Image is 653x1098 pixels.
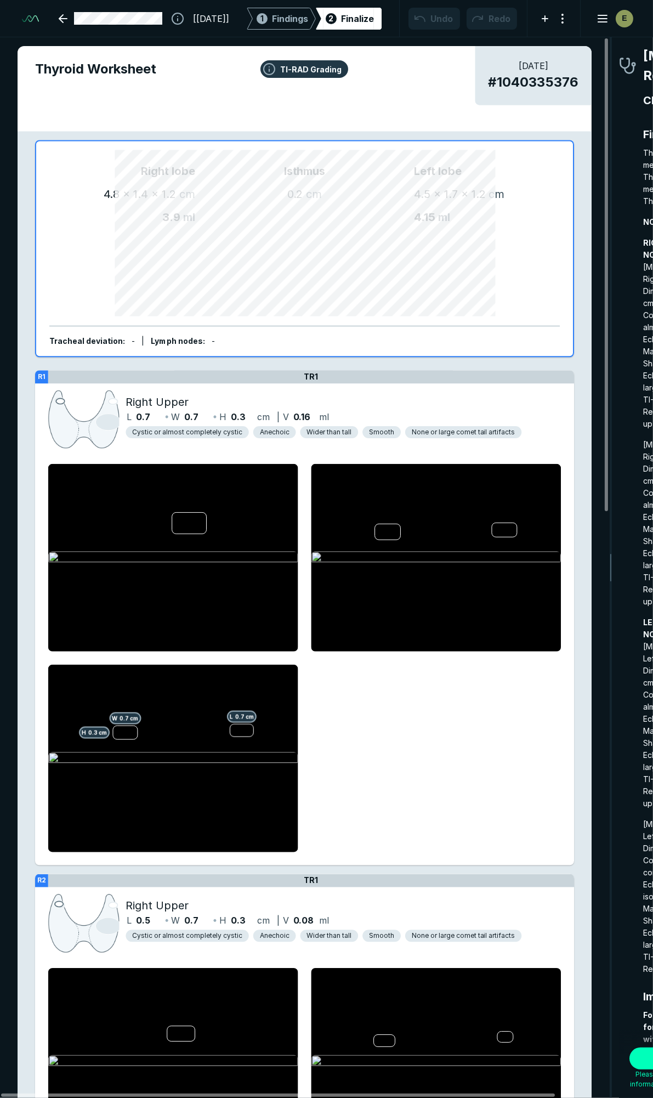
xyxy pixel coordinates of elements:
[412,427,515,437] span: None or large comet tail artifacts
[136,410,150,423] span: 0.7
[293,914,314,927] span: 0.08
[37,876,46,885] strong: R2
[293,410,311,423] span: 0.16
[304,372,319,382] span: TR1
[316,8,382,30] div: 2Finalize
[171,914,180,927] span: W
[622,13,627,24] span: E
[412,931,515,941] span: None or large comet tail artifacts
[48,388,120,451] img: 8NgCa0AAAAGSURBVAMAh79I5eAujzsAAAAASUVORK5CYII=
[414,163,547,179] span: Left lobe
[127,410,132,423] span: L
[227,710,257,722] span: L 0.7 cm
[467,8,517,30] button: Redo
[109,712,141,724] span: W 0.7 cm
[127,914,132,927] span: L
[329,13,334,24] span: 2
[414,211,435,224] span: 4.15
[132,427,242,437] span: Cystic or almost completely cystic
[212,336,215,346] span: -
[35,59,574,79] span: Thyroid Worksheet
[283,914,289,927] span: V
[277,915,280,926] span: |
[219,410,226,423] span: H
[136,914,150,927] span: 0.5
[18,7,43,31] a: See-Mode Logo
[49,336,126,346] span: Tracheal deviation :
[260,60,348,78] button: TI-RAD Grading
[306,427,351,437] span: Wider than tall
[319,914,329,927] span: ml
[48,891,120,955] img: v02HpAAAABklEQVQDAHSMP+UyroKKAAAAAElFTkSuQmCC
[341,12,374,25] div: Finalize
[438,211,450,224] span: ml
[183,211,195,224] span: ml
[38,372,46,381] strong: R1
[304,876,319,886] span: TR1
[319,410,329,423] span: ml
[616,10,633,27] div: avatar-name
[132,931,242,941] span: Cystic or almost completely cystic
[287,188,303,201] span: 0.2
[231,410,246,423] span: 0.3
[193,12,229,25] span: [[DATE]]
[283,410,289,423] span: V
[179,188,195,201] span: cm
[277,411,280,422] span: |
[369,931,394,941] span: Smooth
[260,13,264,24] span: 1
[257,914,270,927] span: cm
[22,11,39,26] img: See-Mode Logo
[306,931,351,941] span: Wider than tall
[151,336,205,346] span: Lymph nodes :
[63,163,195,179] span: Right lobe
[195,163,414,179] span: Isthmus
[489,59,579,72] span: [DATE]
[260,931,289,941] span: Anechoic
[231,914,246,927] span: 0.3
[126,394,189,410] span: Right Upper
[184,914,198,927] span: 0.7
[104,188,177,201] span: 4.8 x 1.4 x 1.2
[132,335,135,347] div: -
[162,211,180,224] span: 3.9
[247,8,316,30] div: 1Findings
[184,410,198,423] span: 0.7
[79,727,110,739] span: H 0.3 cm
[589,8,635,30] button: avatar-name
[141,335,144,347] div: |
[489,72,579,92] span: # 1040335376
[369,427,394,437] span: Smooth
[306,188,322,201] span: cm
[260,427,289,437] span: Anechoic
[171,410,180,423] span: W
[272,12,308,25] span: Findings
[257,410,270,423] span: cm
[219,914,226,927] span: H
[414,188,486,201] span: 4.5 x 1.7 x 1.2
[408,8,460,30] button: Undo
[489,188,505,201] span: cm
[126,898,189,914] span: Right Upper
